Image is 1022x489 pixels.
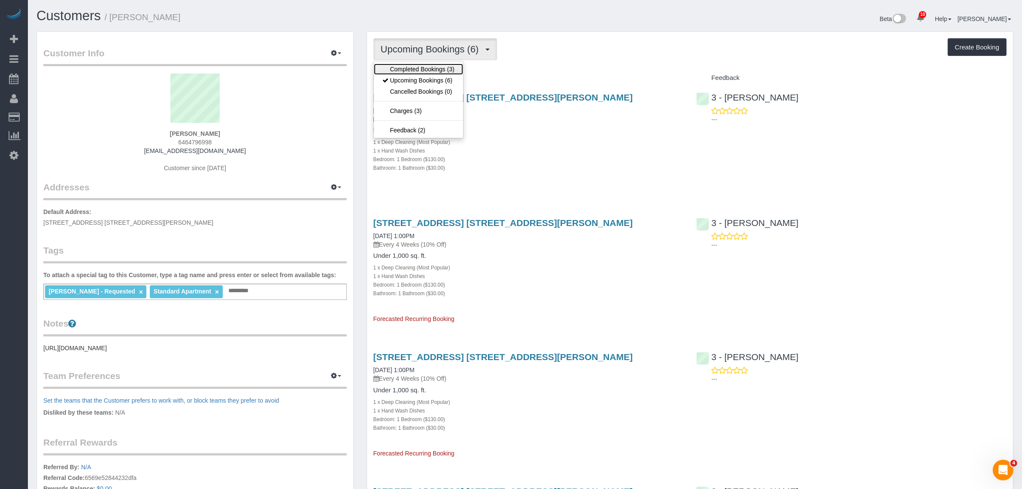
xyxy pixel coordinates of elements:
[373,282,445,288] small: Bedroom: 1 Bedroom ($130.00)
[43,370,347,389] legend: Team Preferences
[178,139,212,146] hm-ph: 6464796998
[373,139,450,145] small: 1 x Deep Cleaning (Most Popular)
[43,317,347,336] legend: Notes
[373,450,455,457] span: Forecasted Recurring Booking
[373,218,633,228] a: [STREET_ADDRESS] [STREET_ADDRESS][PERSON_NAME]
[696,352,798,362] a: 3 - [PERSON_NAME]
[139,288,143,296] a: ×
[81,464,91,471] a: N/A
[115,409,125,416] span: N/A
[373,156,445,162] small: Bedroom: 1 Bedroom ($130.00)
[49,288,135,295] span: [PERSON_NAME] - Requested
[373,399,450,405] small: 1 x Deep Cleaning (Most Popular)
[144,147,246,154] a: [EMAIL_ADDRESS][DOMAIN_NAME]
[373,367,415,373] a: [DATE] 1:00PM
[373,115,684,123] p: Every 4 Weeks (10% Off)
[373,290,445,296] small: Bathroom: 1 Bathroom ($30.00)
[43,271,336,279] label: To attach a special tag to this Customer, type a tag name and press enter or select from availabl...
[373,374,684,383] p: Every 4 Weeks (10% Off)
[892,14,906,25] img: New interface
[105,12,181,22] small: / [PERSON_NAME]
[43,474,85,482] label: Referral Code:
[374,125,463,136] a: Feedback (2)
[935,15,952,22] a: Help
[373,232,415,239] a: [DATE] 1:00PM
[373,387,684,394] h4: Under 1,000 sq. ft.
[1010,460,1017,467] span: 4
[373,408,425,414] small: 1 x Hand Wash Dishes
[215,288,219,296] a: ×
[43,244,347,263] legend: Tags
[373,240,684,249] p: Every 4 Weeks (10% Off)
[374,75,463,86] a: Upcoming Bookings (6)
[43,397,279,404] a: Set the teams that the Customer prefers to work with, or block teams they prefer to avoid
[373,425,445,431] small: Bathroom: 1 Bathroom ($30.00)
[5,9,22,21] img: Automaid Logo
[373,92,633,102] a: [STREET_ADDRESS] [STREET_ADDRESS][PERSON_NAME]
[43,344,347,352] pre: [URL][DOMAIN_NAME]
[948,38,1007,56] button: Create Booking
[696,92,798,102] a: 3 - [PERSON_NAME]
[43,408,113,417] label: Disliked by these teams:
[373,74,684,82] h4: Service
[373,315,455,322] span: Forecasted Recurring Booking
[880,15,907,22] a: Beta
[373,252,684,260] h4: Under 1,000 sq. ft.
[373,127,684,134] h4: Under 1,000 sq. ft.
[374,105,463,116] a: Charges (3)
[43,47,347,66] legend: Customer Info
[164,165,226,171] span: Customer since [DATE]
[696,74,1007,82] h4: Feedback
[711,115,1007,124] p: ---
[43,436,347,455] legend: Referral Rewards
[711,375,1007,383] p: ---
[373,273,425,279] small: 1 x Hand Wash Dishes
[958,15,1011,22] a: [PERSON_NAME]
[711,241,1007,249] p: ---
[381,44,483,55] span: Upcoming Bookings (6)
[373,148,425,154] small: 1 x Hand Wash Dishes
[696,218,798,228] a: 3 - [PERSON_NAME]
[170,130,220,137] strong: [PERSON_NAME]
[373,416,445,422] small: Bedroom: 1 Bedroom ($130.00)
[374,86,463,97] a: Cancelled Bookings (0)
[373,352,633,362] a: [STREET_ADDRESS] [STREET_ADDRESS][PERSON_NAME]
[374,64,463,75] a: Completed Bookings (3)
[919,11,926,18] span: 10
[154,288,211,295] span: Standard Apartment
[373,265,450,271] small: 1 x Deep Cleaning (Most Popular)
[912,9,929,28] a: 10
[43,208,91,216] label: Default Address:
[993,460,1013,480] iframe: Intercom live chat
[43,463,79,471] label: Referred By:
[373,165,445,171] small: Bathroom: 1 Bathroom ($30.00)
[373,38,497,60] button: Upcoming Bookings (6)
[36,8,101,23] a: Customers
[43,219,213,226] span: [STREET_ADDRESS] [STREET_ADDRESS][PERSON_NAME]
